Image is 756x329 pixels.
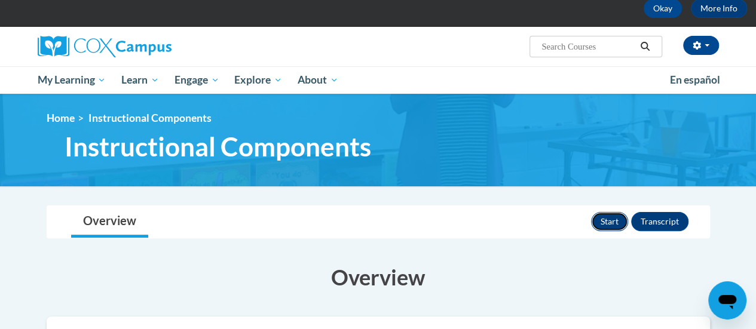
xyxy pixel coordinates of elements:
button: Search [636,39,654,54]
a: Explore [227,66,290,94]
button: Transcript [631,212,688,231]
span: Instructional Components [88,112,212,124]
span: About [298,73,338,87]
iframe: Button to launch messaging window [708,281,746,319]
a: Overview [71,206,148,238]
a: En español [662,67,728,93]
span: Learn [121,73,159,87]
span: En español [670,73,720,86]
span: Instructional Components [65,131,371,162]
a: Home [47,112,75,124]
button: Start [591,212,628,231]
img: Cox Campus [38,36,172,57]
input: Search Courses [540,39,636,54]
a: Engage [167,66,227,94]
div: Main menu [29,66,728,94]
a: Cox Campus [38,36,253,57]
a: My Learning [30,66,114,94]
span: My Learning [37,73,106,87]
span: Explore [234,73,282,87]
button: Account Settings [683,36,719,55]
a: About [290,66,346,94]
span: Engage [175,73,219,87]
a: Learn [114,66,167,94]
h3: Overview [47,262,710,292]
